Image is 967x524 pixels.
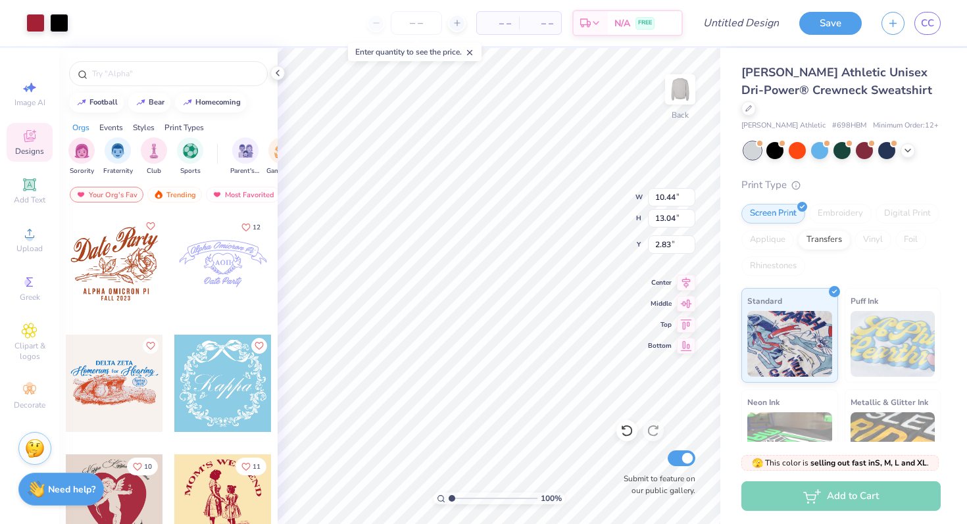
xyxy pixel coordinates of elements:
[832,120,866,131] span: # 698HBM
[206,187,280,202] div: Most Favorited
[648,278,672,287] span: Center
[614,16,630,30] span: N/A
[153,190,164,199] img: trending.gif
[914,12,941,35] a: CC
[76,99,87,107] img: trend_line.gif
[89,99,118,106] div: football
[851,412,935,478] img: Metallic & Glitter Ink
[70,187,143,202] div: Your Org's Fav
[741,230,794,250] div: Applique
[266,137,297,176] button: filter button
[14,195,45,205] span: Add Text
[141,137,167,176] div: filter for Club
[180,166,201,176] span: Sports
[143,218,159,234] button: Like
[72,122,89,133] div: Orgs
[648,341,672,350] span: Bottom
[164,122,204,133] div: Print Types
[741,64,932,98] span: [PERSON_NAME] Athletic Unisex Dri-Power® Crewneck Sweatshirt
[103,137,133,176] button: filter button
[266,137,297,176] div: filter for Game Day
[851,311,935,377] img: Puff Ink
[111,143,125,158] img: Fraternity Image
[527,16,553,30] span: – –
[851,395,928,409] span: Metallic & Glitter Ink
[251,338,267,354] button: Like
[14,400,45,410] span: Decorate
[485,16,511,30] span: – –
[183,143,198,158] img: Sports Image
[855,230,891,250] div: Vinyl
[238,143,253,158] img: Parent's Weekend Image
[741,120,826,131] span: [PERSON_NAME] Athletic
[147,166,161,176] span: Club
[128,93,170,112] button: bear
[616,473,695,496] label: Submit to feature on our public gallery.
[693,10,789,36] input: Untitled Design
[149,99,164,106] div: bear
[747,395,780,409] span: Neon Ink
[143,338,159,354] button: Like
[747,412,832,478] img: Neon Ink
[667,76,693,103] img: Back
[103,166,133,176] span: Fraternity
[741,204,805,224] div: Screen Print
[348,43,482,61] div: Enter quantity to see the price.
[127,458,158,475] button: Like
[799,12,862,35] button: Save
[175,93,247,112] button: homecoming
[182,99,193,107] img: trend_line.gif
[541,492,562,504] span: 100 %
[752,457,929,469] span: This color is .
[144,464,152,470] span: 10
[16,243,43,254] span: Upload
[876,204,939,224] div: Digital Print
[136,99,146,107] img: trend_line.gif
[741,256,805,276] div: Rhinestones
[391,11,442,35] input: – –
[747,311,832,377] img: Standard
[810,458,927,468] strong: selling out fast in S, M, L and XL
[648,320,672,329] span: Top
[20,292,40,302] span: Greek
[68,137,95,176] button: filter button
[14,97,45,108] span: Image AI
[91,67,259,80] input: Try "Alpha"
[648,299,672,308] span: Middle
[70,166,94,176] span: Sorority
[74,143,89,158] img: Sorority Image
[103,137,133,176] div: filter for Fraternity
[741,178,941,193] div: Print Type
[133,122,155,133] div: Styles
[99,122,123,133] div: Events
[147,143,161,158] img: Club Image
[895,230,926,250] div: Foil
[798,230,851,250] div: Transfers
[141,137,167,176] button: filter button
[7,341,53,362] span: Clipart & logos
[147,187,202,202] div: Trending
[873,120,939,131] span: Minimum Order: 12 +
[230,166,260,176] span: Parent's Weekend
[253,224,260,231] span: 12
[230,137,260,176] div: filter for Parent's Weekend
[809,204,872,224] div: Embroidery
[921,16,934,31] span: CC
[177,137,203,176] div: filter for Sports
[851,294,878,308] span: Puff Ink
[253,464,260,470] span: 11
[230,137,260,176] button: filter button
[236,458,266,475] button: Like
[69,93,124,112] button: football
[48,483,95,496] strong: Need help?
[274,143,289,158] img: Game Day Image
[68,137,95,176] div: filter for Sorority
[672,109,689,121] div: Back
[236,218,266,236] button: Like
[638,18,652,28] span: FREE
[195,99,241,106] div: homecoming
[76,190,86,199] img: most_fav.gif
[177,137,203,176] button: filter button
[747,294,782,308] span: Standard
[266,166,297,176] span: Game Day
